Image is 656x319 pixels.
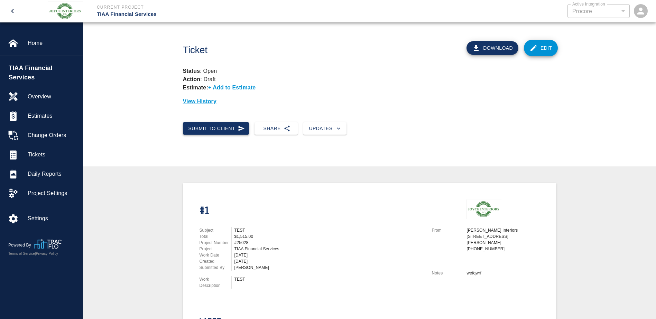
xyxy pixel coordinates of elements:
[234,246,424,252] div: TIAA Financial Services
[234,240,424,246] div: #25028
[28,189,77,197] span: Project Settings
[28,151,77,159] span: Tickets
[234,227,424,233] div: TEST
[34,239,62,249] img: TracFlo
[28,131,77,139] span: Change Orders
[621,286,656,319] iframe: Chat Widget
[183,76,216,82] p: : Draft
[9,64,79,82] span: TIAA Financial Services
[48,1,83,21] img: Joyce Interiors
[234,264,424,271] div: [PERSON_NAME]
[183,45,398,56] h1: Ticket
[234,276,424,282] div: TEST
[183,67,556,75] p: : Open
[200,246,231,252] p: Project
[200,205,424,217] h1: #1
[200,258,231,264] p: Created
[200,276,231,289] p: Work Description
[35,252,36,255] span: |
[97,4,366,10] p: Current Project
[183,68,200,74] strong: Status
[234,258,424,264] div: [DATE]
[466,200,502,219] img: Joyce Interiors
[183,85,208,90] strong: Estimate:
[524,40,558,56] a: Edit
[467,233,540,246] p: [STREET_ADDRESS][PERSON_NAME]
[200,233,231,240] p: Total
[28,39,77,47] span: Home
[183,97,556,106] p: View History
[8,252,35,255] a: Terms of Service
[255,122,298,135] button: Share
[183,76,201,82] strong: Action
[36,252,58,255] a: Privacy Policy
[432,270,464,276] p: Notes
[97,10,366,18] p: TIAA Financial Services
[200,227,231,233] p: Subject
[200,240,231,246] p: Project Number
[467,246,540,252] p: [PHONE_NUMBER]
[183,122,249,135] button: Submit to Client
[466,41,518,55] button: Download
[467,227,540,233] p: [PERSON_NAME] Interiors
[303,122,347,135] button: Updates
[4,3,21,19] button: open drawer
[234,252,424,258] div: [DATE]
[432,227,464,233] p: From
[572,1,605,7] label: Active Integration
[572,7,625,15] div: Procore
[467,270,540,276] div: wefqwrf
[8,242,34,248] p: Powered By
[200,264,231,271] p: Submitted By
[28,112,77,120] span: Estimates
[28,214,77,223] span: Settings
[28,93,77,101] span: Overview
[234,233,424,240] div: $1,515.00
[208,85,256,90] p: + Add to Estimate
[28,170,77,178] span: Daily Reports
[200,252,231,258] p: Work Date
